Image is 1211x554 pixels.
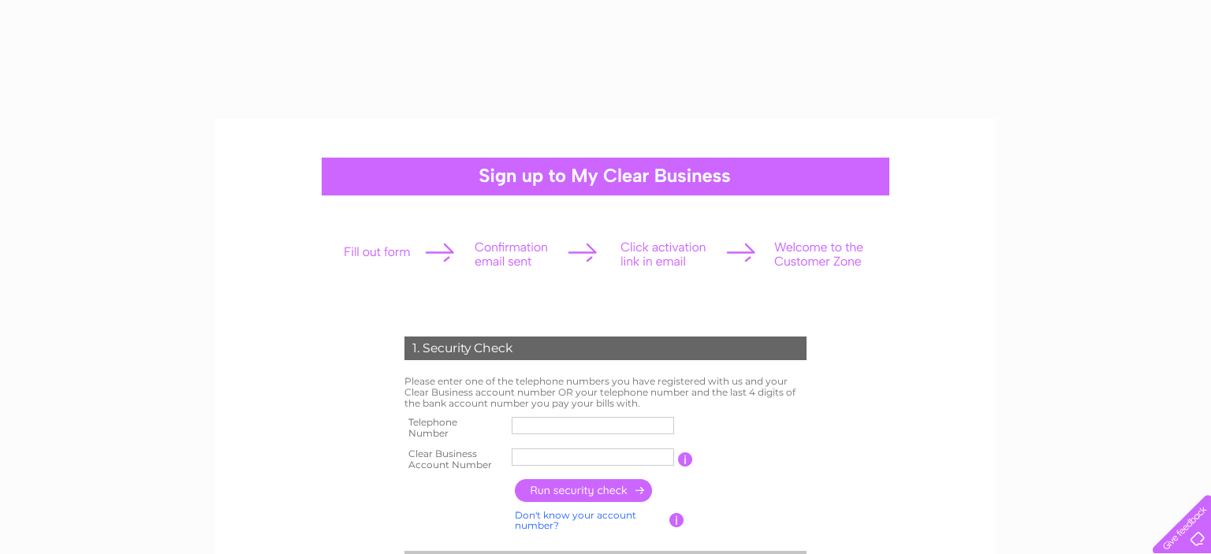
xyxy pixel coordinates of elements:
input: Information [678,452,693,467]
input: Information [669,513,684,527]
th: Telephone Number [401,412,508,444]
td: Please enter one of the telephone numbers you have registered with us and your Clear Business acc... [401,372,810,412]
a: Don't know your account number? [515,509,636,532]
th: Clear Business Account Number [401,444,508,475]
div: 1. Security Check [404,336,807,360]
